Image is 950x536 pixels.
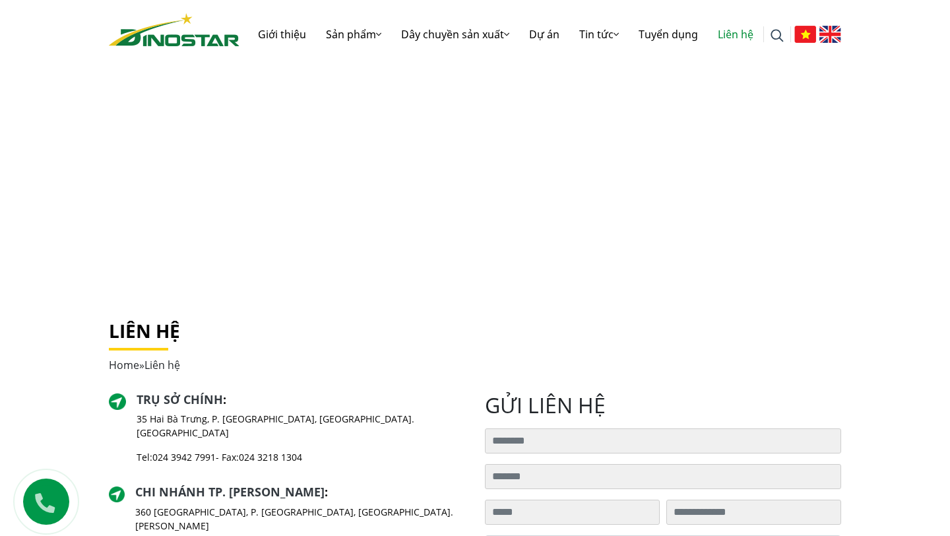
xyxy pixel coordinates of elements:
a: Sản phẩm [316,13,391,55]
a: 024 3218 1304 [239,451,302,463]
img: search [771,29,784,42]
img: directer [109,486,125,502]
h2: : [137,393,465,407]
a: Dự án [519,13,569,55]
p: 360 [GEOGRAPHIC_DATA], P. [GEOGRAPHIC_DATA], [GEOGRAPHIC_DATA]. [PERSON_NAME] [135,505,465,533]
a: Home [109,358,139,372]
span: Liên hệ [144,358,180,372]
h2: : [135,485,465,500]
a: Tin tức [569,13,629,55]
img: English [819,26,841,43]
h1: Liên hệ [109,320,841,343]
h2: gửi liên hệ [485,393,841,418]
img: logo [109,13,239,46]
a: Giới thiệu [248,13,316,55]
a: Chi nhánh TP. [PERSON_NAME] [135,484,325,500]
img: Tiếng Việt [794,26,816,43]
a: Dây chuyền sản xuất [391,13,519,55]
span: » [109,358,180,372]
a: Trụ sở chính [137,391,223,407]
p: 35 Hai Bà Trưng, P. [GEOGRAPHIC_DATA], [GEOGRAPHIC_DATA]. [GEOGRAPHIC_DATA] [137,412,465,440]
img: directer [109,393,126,411]
a: 024 3942 7991 [152,451,216,463]
a: Tuyển dụng [629,13,708,55]
a: Liên hệ [708,13,763,55]
p: Tel: - Fax: [137,450,465,464]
